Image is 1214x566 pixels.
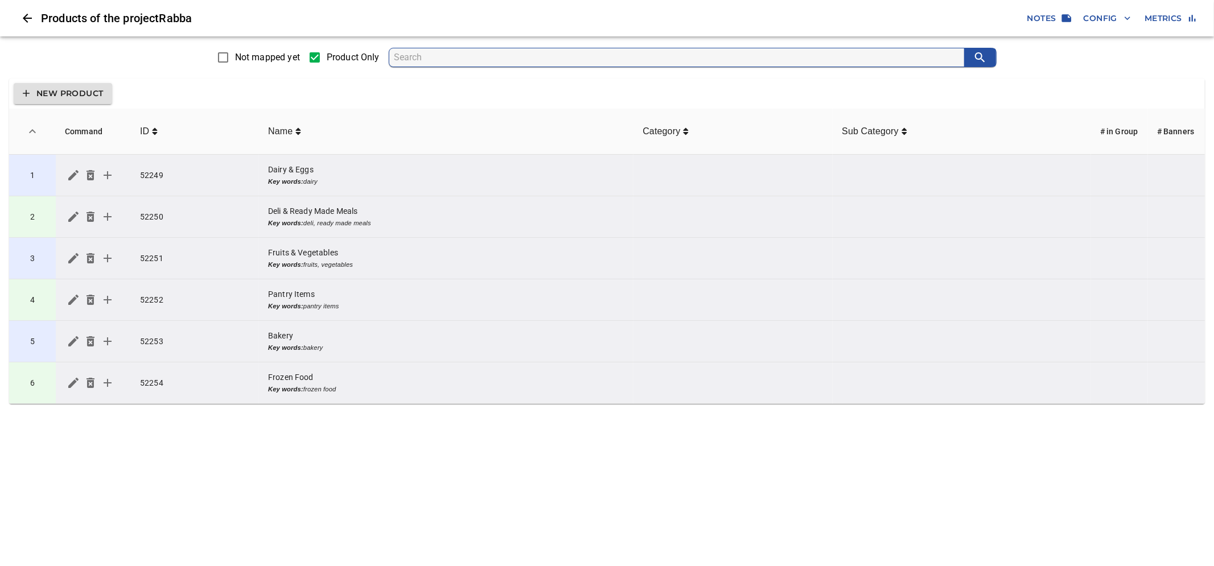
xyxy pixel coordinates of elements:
td: 52251 - Fruits & Vegetables [9,238,56,279]
span: ID [140,125,158,138]
td: Bakery [259,321,633,362]
b: Key words: [268,344,303,351]
td: 52254 [131,362,259,404]
td: Frozen Food [259,362,633,404]
i: bakery [268,344,323,351]
span: Notes [1027,11,1070,26]
td: 52253 [131,321,259,362]
span: New Product [23,86,103,101]
span: Product Only [327,51,380,64]
button: Metrics [1140,8,1200,29]
i: dairy [268,178,318,185]
b: Key words: [268,220,303,226]
b: Key words: [268,386,303,393]
td: 52249 [131,155,259,196]
button: New Product [14,83,112,104]
span: Name [268,125,295,138]
i: fruits, vegetables [268,261,353,268]
span: Category [643,125,689,138]
span: Not mapped yet [235,51,300,64]
button: Close [14,5,41,32]
span: Category [643,125,683,138]
button: search [964,48,996,67]
i: deli, ready made meals [268,220,371,226]
td: 52254 - Frozen Food [9,362,56,404]
b: Key words: [268,303,303,309]
span: Config [1084,11,1131,26]
b: Key words: [268,261,303,268]
button: Notes [1023,8,1075,29]
span: ID [140,125,152,138]
th: Command [56,109,131,155]
h6: Products of the project Rabba [41,9,1023,27]
input: search [394,48,965,67]
td: Pantry Items [259,279,633,321]
td: Deli & Ready Made Meals [259,196,633,238]
span: Metrics [1145,11,1196,26]
td: 52251 [131,238,259,279]
td: 52252 - Pantry Items [9,279,56,321]
span: Sub Category [842,125,907,138]
td: Dairy & Eggs [259,155,633,196]
i: frozen food [268,386,336,393]
td: Fruits & Vegetables [259,238,633,279]
td: 52252 [131,279,259,321]
th: # Banners [1148,109,1205,155]
td: 52250 - Deli & Ready Made Meals [9,196,56,238]
i: pantry items [268,303,339,309]
span: Name [268,125,301,138]
td: 52253 - Bakery [9,321,56,362]
button: Config [1079,8,1135,29]
th: # in Group [1091,109,1148,155]
td: 52249 - Dairy & Eggs [9,155,56,196]
span: Sub Category [842,125,902,138]
b: Key words: [268,178,303,185]
table: simple table [9,109,1205,404]
td: 52250 [131,196,259,238]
